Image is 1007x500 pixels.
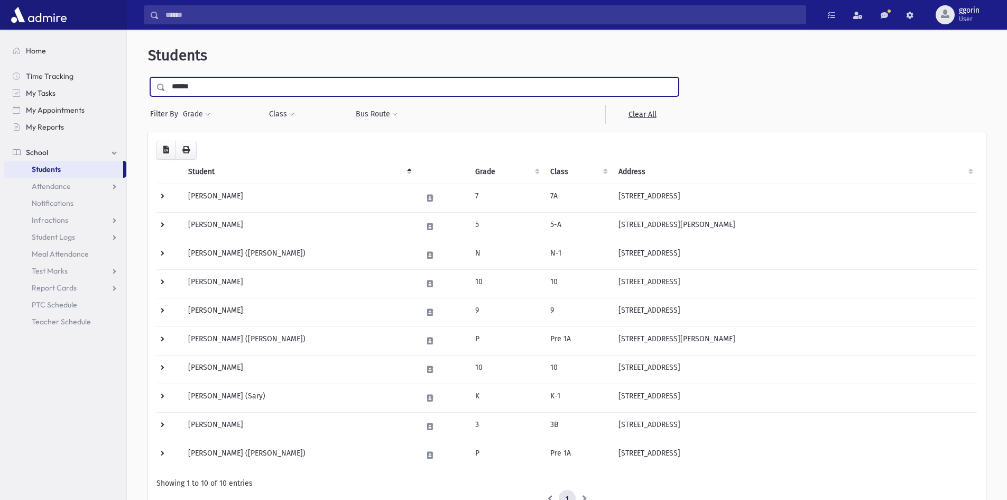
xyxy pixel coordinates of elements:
a: Infractions [4,212,126,229]
a: School [4,144,126,161]
td: 10 [544,355,612,384]
span: Students [148,47,207,64]
td: [STREET_ADDRESS] [612,241,977,269]
span: ggorin [959,6,980,15]
td: 10 [469,269,544,298]
th: Student: activate to sort column descending [182,160,416,184]
td: [STREET_ADDRESS] [612,298,977,326]
span: Meal Attendance [32,249,89,259]
td: [STREET_ADDRESS] [612,384,977,412]
td: K-1 [544,384,612,412]
span: School [26,148,48,157]
td: Pre 1A [544,441,612,469]
td: [PERSON_NAME] [182,355,416,384]
td: [PERSON_NAME] [182,212,416,241]
a: Report Cards [4,279,126,296]
td: P [469,441,544,469]
span: Attendance [32,181,71,191]
td: [PERSON_NAME] [182,412,416,441]
button: Bus Route [355,105,398,124]
span: Student Logs [32,232,75,242]
td: N-1 [544,241,612,269]
a: Home [4,42,126,59]
img: AdmirePro [8,4,69,25]
span: Time Tracking [26,71,73,81]
th: Address: activate to sort column ascending [612,160,977,184]
a: Meal Attendance [4,246,126,262]
a: Notifications [4,195,126,212]
button: Print [175,141,197,160]
td: [STREET_ADDRESS][PERSON_NAME] [612,212,977,241]
td: [STREET_ADDRESS] [612,184,977,212]
a: Time Tracking [4,68,126,85]
td: [PERSON_NAME] ([PERSON_NAME]) [182,326,416,355]
input: Search [159,5,806,24]
td: [STREET_ADDRESS] [612,441,977,469]
td: [STREET_ADDRESS] [612,355,977,384]
a: Test Marks [4,262,126,279]
a: Teacher Schedule [4,313,126,330]
td: [STREET_ADDRESS] [612,412,977,441]
td: 10 [469,355,544,384]
td: [PERSON_NAME] ([PERSON_NAME]) [182,441,416,469]
td: [PERSON_NAME] [182,184,416,212]
td: [STREET_ADDRESS][PERSON_NAME] [612,326,977,355]
span: Students [32,165,61,174]
button: CSV [156,141,176,160]
td: 10 [544,269,612,298]
button: Class [269,105,295,124]
span: PTC Schedule [32,300,77,310]
td: 3 [469,412,544,441]
a: My Tasks [4,85,126,102]
th: Class: activate to sort column ascending [544,160,612,184]
td: [PERSON_NAME] ([PERSON_NAME]) [182,241,416,269]
td: 9 [469,298,544,326]
span: User [959,15,980,23]
span: Teacher Schedule [32,317,91,326]
span: Report Cards [32,283,77,293]
span: Test Marks [32,266,68,276]
span: Home [26,46,46,56]
td: [PERSON_NAME] [182,269,416,298]
span: Filter By [150,108,182,120]
td: [PERSON_NAME] [182,298,416,326]
td: [STREET_ADDRESS] [612,269,977,298]
span: My Appointments [26,105,85,115]
td: 9 [544,298,612,326]
a: My Reports [4,119,126,135]
td: 5 [469,212,544,241]
td: K [469,384,544,412]
td: 7 [469,184,544,212]
td: P [469,326,544,355]
td: [PERSON_NAME] (Sary) [182,384,416,412]
a: Attendance [4,178,126,195]
th: Grade: activate to sort column ascending [469,160,544,184]
a: Student Logs [4,229,126,246]
span: Infractions [32,215,68,225]
td: Pre 1A [544,326,612,355]
a: Clear All [605,105,679,124]
td: 5-A [544,212,612,241]
span: My Tasks [26,88,56,98]
a: My Appointments [4,102,126,119]
span: My Reports [26,122,64,132]
a: PTC Schedule [4,296,126,313]
div: Showing 1 to 10 of 10 entries [156,478,977,489]
span: Notifications [32,198,73,208]
a: Students [4,161,123,178]
button: Grade [182,105,211,124]
td: 3B [544,412,612,441]
td: 7A [544,184,612,212]
td: N [469,241,544,269]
